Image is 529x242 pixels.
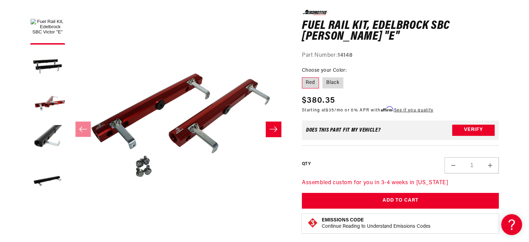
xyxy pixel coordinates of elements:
[452,125,495,136] button: Verify
[322,77,343,88] label: Black
[302,94,335,107] span: $380.35
[381,107,393,112] span: Affirm
[302,179,499,188] p: Assembled custom for you in 3-4 weeks in [US_STATE]
[75,122,91,137] button: Slide left
[307,217,318,228] img: Emissions code
[326,108,334,112] span: $35
[394,108,433,112] a: See if you qualify - Learn more about Affirm Financing (opens in modal)
[306,127,381,133] div: Does This part fit My vehicle?
[322,224,431,230] p: Continue Reading to Understand Emissions Codes
[302,161,311,167] label: QTY
[302,67,347,74] legend: Choose your Color:
[30,163,65,198] button: Load image 5 in gallery view
[338,53,352,58] strong: 14148
[302,193,499,209] button: Add to Cart
[30,10,65,45] button: Load image 1 in gallery view
[322,218,364,223] strong: Emissions Code
[266,122,281,137] button: Slide right
[30,125,65,159] button: Load image 4 in gallery view
[302,51,499,60] div: Part Number:
[302,77,319,88] label: Red
[30,86,65,121] button: Load image 3 in gallery view
[30,48,65,83] button: Load image 2 in gallery view
[302,107,433,114] p: Starting at /mo or 0% APR with .
[322,217,431,230] button: Emissions CodeContinue Reading to Understand Emissions Codes
[302,21,499,42] h1: Fuel Rail Kit, Edelbrock SBC [PERSON_NAME] "E"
